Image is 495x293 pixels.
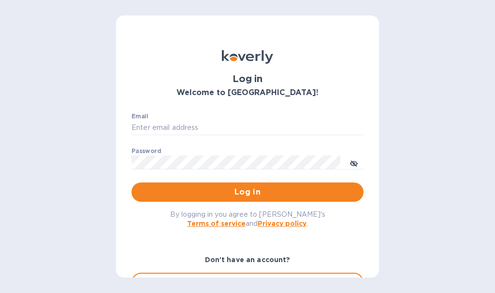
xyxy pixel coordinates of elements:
[131,182,364,202] button: Log in
[131,73,364,84] h1: Log in
[222,50,273,64] img: Koverly
[131,273,364,292] button: Sign up
[344,153,364,172] button: toggle password visibility
[139,186,356,198] span: Log in
[140,277,355,288] span: Sign up
[131,148,161,154] label: Password
[131,88,364,98] h3: Welcome to [GEOGRAPHIC_DATA]!
[131,114,148,120] label: Email
[258,220,306,227] a: Privacy policy
[131,121,364,135] input: Enter email address
[205,256,291,264] b: Don't have an account?
[187,220,246,227] a: Terms of service
[170,210,325,227] span: By logging in you agree to [PERSON_NAME]'s and .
